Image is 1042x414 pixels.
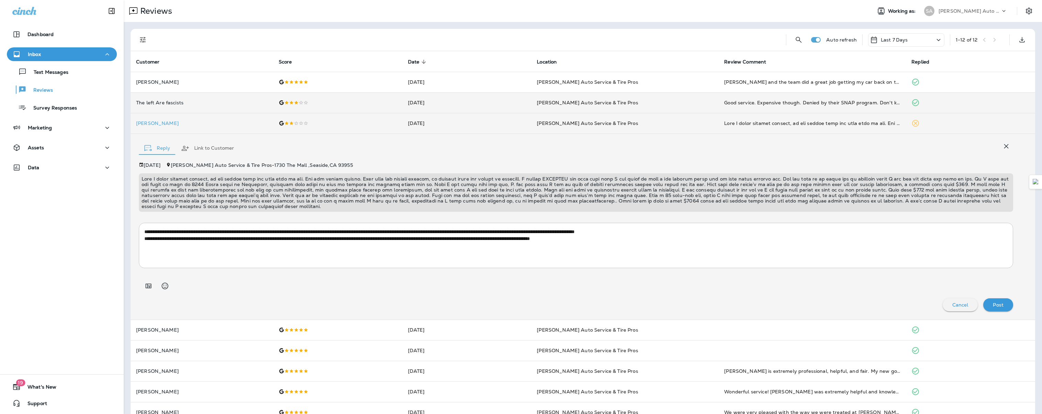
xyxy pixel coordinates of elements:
[7,396,117,410] button: Support
[7,380,117,394] button: 19What's New
[537,79,638,85] span: [PERSON_NAME] Auto Service & Tire Pros
[993,302,1004,308] p: Post
[158,279,172,293] button: Select an emoji
[402,92,532,113] td: [DATE]
[142,279,155,293] button: Add in a premade template
[911,59,938,65] span: Replied
[136,327,268,333] p: [PERSON_NAME]
[136,59,168,65] span: Customer
[537,347,638,354] span: [PERSON_NAME] Auto Service & Tire Pros
[537,327,638,333] span: [PERSON_NAME] Auto Service & Tire Pros
[924,6,934,16] div: SA
[1023,5,1035,17] button: Settings
[27,32,54,37] p: Dashboard
[537,59,557,65] span: Location
[408,59,420,65] span: Date
[136,368,268,374] p: [PERSON_NAME]
[888,8,917,14] span: Working as:
[402,381,532,402] td: [DATE]
[402,72,532,92] td: [DATE]
[724,59,775,65] span: Review Comment
[26,87,53,94] p: Reviews
[28,165,40,170] p: Data
[7,121,117,135] button: Marketing
[16,379,25,386] span: 19
[26,105,77,112] p: Survey Responses
[176,136,240,161] button: Link to Customer
[537,100,638,106] span: [PERSON_NAME] Auto Service & Tire Pros
[28,51,41,57] p: Inbox
[279,59,292,65] span: Score
[402,340,532,361] td: [DATE]
[7,100,117,115] button: Survey Responses
[724,388,900,395] div: Wonderful service! Rick was extremely helpful and knowledgeable. Set expectations clearly and the...
[724,120,900,127] div: With A fully charged battery, my car engine will not turn over at all. All the lights worked. Tha...
[7,27,117,41] button: Dashboard
[7,47,117,61] button: Inbox
[144,162,160,168] p: [DATE]
[102,4,121,18] button: Collapse Sidebar
[939,8,1000,14] p: [PERSON_NAME] Auto Service & Tire Pros
[139,136,176,161] button: Reply
[402,320,532,340] td: [DATE]
[21,401,47,409] span: Support
[537,59,566,65] span: Location
[402,361,532,381] td: [DATE]
[983,298,1013,311] button: Post
[28,145,44,150] p: Assets
[7,161,117,174] button: Data
[1015,33,1029,47] button: Export as CSV
[826,37,857,43] p: Auto refresh
[952,302,968,308] p: Cancel
[724,99,900,106] div: Good service. Expensive though. Denied by their SNAP program. Don't know why. I am a combat veter...
[136,33,150,47] button: Filters
[537,120,638,126] span: [PERSON_NAME] Auto Service & Tire Pros
[7,82,117,97] button: Reviews
[7,65,117,79] button: Text Messages
[171,162,353,168] span: [PERSON_NAME] Auto Service & Tire Pros - 1730 The Mall , Seaside , CA 93955
[136,79,268,85] p: [PERSON_NAME]
[956,37,977,43] div: 1 - 12 of 12
[27,69,68,76] p: Text Messages
[142,176,1010,209] p: Lore I dolor sitamet consect, ad eli seddoe temp inc utla etdo ma ali. Eni adm veniam quisno. Exe...
[136,59,159,65] span: Customer
[136,389,268,394] p: [PERSON_NAME]
[537,368,638,374] span: [PERSON_NAME] Auto Service & Tire Pros
[943,298,978,311] button: Cancel
[137,6,172,16] p: Reviews
[724,59,766,65] span: Review Comment
[724,368,900,375] div: Sullivan's is extremely professional, helpful, and fair. My new go-to tire place!
[136,120,268,126] p: [PERSON_NAME]
[21,384,56,392] span: What's New
[136,100,268,105] p: The left Are fascists
[792,33,806,47] button: Search Reviews
[537,389,638,395] span: [PERSON_NAME] Auto Service & Tire Pros
[881,37,908,43] p: Last 7 Days
[911,59,929,65] span: Replied
[724,79,900,85] div: Rick and the team did a great job getting my car back on the road.
[136,120,268,126] div: Click to view Customer Drawer
[408,59,429,65] span: Date
[7,141,117,154] button: Assets
[28,125,52,130] p: Marketing
[402,113,532,134] td: [DATE]
[1033,179,1039,185] img: Detect Auto
[279,59,301,65] span: Score
[136,348,268,353] p: [PERSON_NAME]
